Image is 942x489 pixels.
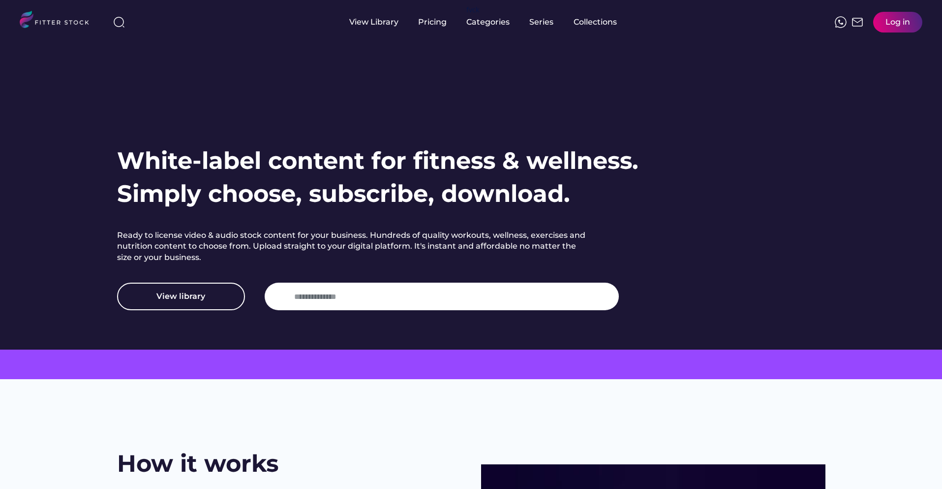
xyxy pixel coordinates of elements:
[466,5,479,15] div: fvck
[117,144,638,210] h1: White-label content for fitness & wellness. Simply choose, subscribe, download.
[117,447,278,480] h2: How it works
[20,11,97,31] img: LOGO.svg
[117,230,589,263] h2: Ready to license video & audio stock content for your business. Hundreds of quality workouts, wel...
[113,16,125,28] img: search-normal%203.svg
[529,17,554,28] div: Series
[349,17,398,28] div: View Library
[885,17,910,28] div: Log in
[574,17,617,28] div: Collections
[274,291,286,302] img: yH5BAEAAAAALAAAAAABAAEAAAIBRAA7
[117,283,245,310] button: View library
[418,17,447,28] div: Pricing
[835,16,847,28] img: meteor-icons_whatsapp%20%281%29.svg
[466,17,510,28] div: Categories
[851,16,863,28] img: Frame%2051.svg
